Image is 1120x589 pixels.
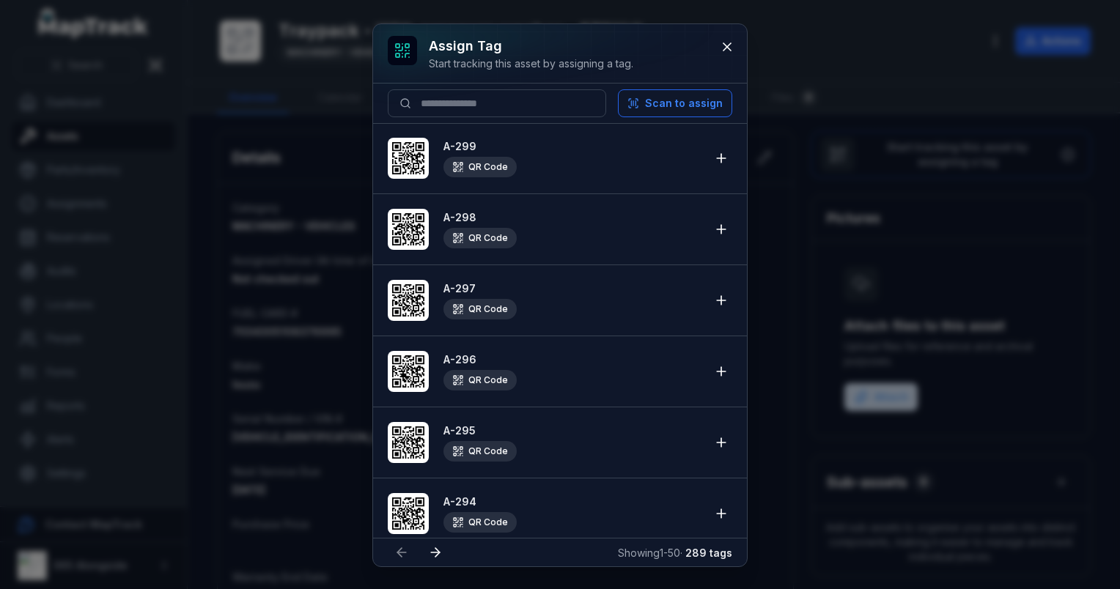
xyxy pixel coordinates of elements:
[443,352,701,367] strong: A-296
[443,139,701,154] strong: A-299
[443,441,517,462] div: QR Code
[443,423,701,438] strong: A-295
[429,36,633,56] h3: Assign tag
[443,370,517,390] div: QR Code
[443,210,701,225] strong: A-298
[443,281,701,296] strong: A-297
[429,56,633,71] div: Start tracking this asset by assigning a tag.
[618,89,732,117] button: Scan to assign
[685,547,732,559] strong: 289 tags
[443,228,517,248] div: QR Code
[443,157,517,177] div: QR Code
[618,547,732,559] span: Showing 1 - 50 ·
[443,512,517,533] div: QR Code
[443,494,701,509] strong: A-294
[443,299,517,319] div: QR Code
